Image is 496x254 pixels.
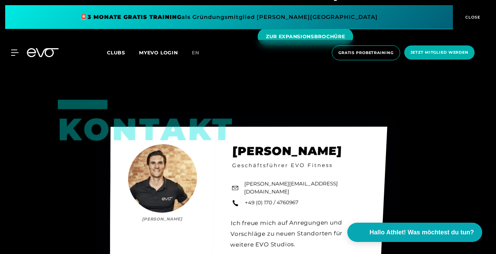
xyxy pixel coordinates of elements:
[369,228,474,237] span: Hallo Athlet! Was möchtest du tun?
[453,5,491,29] button: CLOSE
[244,180,368,195] a: [PERSON_NAME][EMAIL_ADDRESS][DOMAIN_NAME]
[464,14,480,20] span: CLOSE
[410,50,468,55] span: Jetzt Mitglied werden
[330,45,402,60] a: Gratis Probetraining
[139,50,178,56] a: MYEVO LOGIN
[245,199,299,207] a: +49 (0) 170 / 4760967
[107,49,139,56] a: Clubs
[402,45,477,60] a: Jetzt Mitglied werden
[107,50,125,56] span: Clubs
[338,50,394,56] span: Gratis Probetraining
[347,223,482,242] button: Hallo Athlet! Was möchtest du tun?
[192,49,208,57] a: en
[192,50,199,56] span: en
